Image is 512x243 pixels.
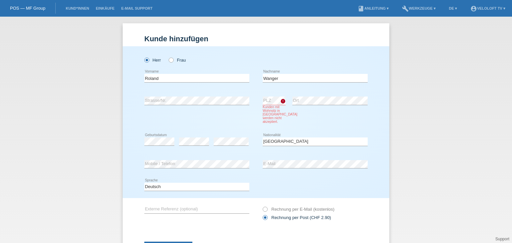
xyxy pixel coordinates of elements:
label: Frau [169,58,186,63]
a: account_circleVeloLoft TV ▾ [467,6,509,10]
h1: Kunde hinzufügen [144,35,368,43]
input: Herr [144,58,149,62]
div: Kunden mit Wohnsitz in [GEOGRAPHIC_DATA] werden nicht akzeptiert. [263,105,286,123]
a: Einkäufe [92,6,118,10]
i: build [402,5,409,12]
a: Support [495,237,509,241]
input: Frau [169,58,173,62]
label: Rechnung per E-Mail (kostenlos) [263,207,334,212]
a: POS — MF Group [10,6,45,11]
i: error [280,99,286,104]
a: E-Mail Support [118,6,156,10]
input: Rechnung per E-Mail (kostenlos) [263,207,267,215]
a: Kund*innen [62,6,92,10]
label: Herr [144,58,161,63]
a: DE ▾ [446,6,460,10]
a: buildWerkzeuge ▾ [399,6,439,10]
label: Rechnung per Post (CHF 2.90) [263,215,331,220]
a: bookAnleitung ▾ [354,6,392,10]
i: book [358,5,364,12]
i: account_circle [470,5,477,12]
input: Rechnung per Post (CHF 2.90) [263,215,267,223]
